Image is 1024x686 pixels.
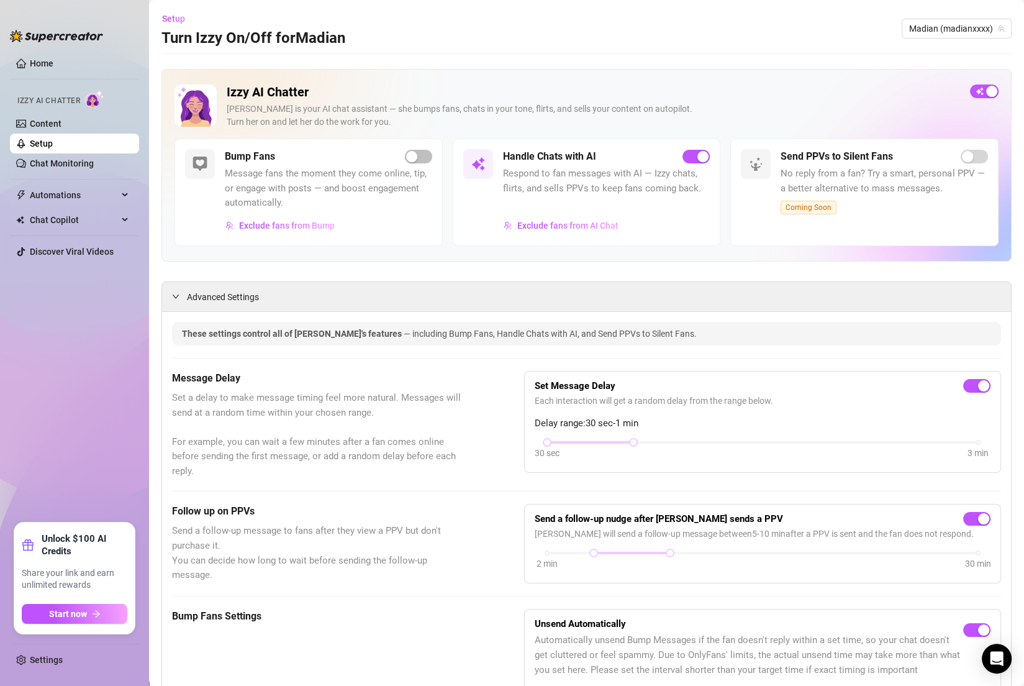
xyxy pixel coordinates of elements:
span: Automatically unsend Bump Messages if the fan doesn't reply within a set time, so your chat doesn... [535,633,963,677]
span: gift [22,539,34,551]
button: Setup [161,9,195,29]
button: Exclude fans from Bump [225,216,335,236]
h5: Bump Fans [225,149,275,164]
span: [PERSON_NAME] will send a follow-up message between 5 - 10 min after a PPV is sent and the fan do... [535,527,990,541]
span: arrow-right [92,610,101,618]
a: Settings [30,655,63,665]
span: Set a delay to make message timing feel more natural. Messages will send at a random time within ... [172,391,462,478]
img: Chat Copilot [16,216,24,224]
button: Exclude fans from AI Chat [503,216,619,236]
h3: Turn Izzy On/Off for Madian [161,29,345,48]
h5: Message Delay [172,371,462,386]
span: Chat Copilot [30,210,118,230]
span: Izzy AI Chatter [17,95,80,107]
span: Respond to fan messages with AI — Izzy chats, flirts, and sells PPVs to keep fans coming back. [503,167,710,196]
span: Automations [30,185,118,205]
a: Setup [30,139,53,149]
span: Advanced Settings [187,290,259,304]
span: Send a follow-up message to fans after they view a PPV but don't purchase it. You can decide how ... [172,524,462,582]
img: svg%3e [225,221,234,230]
div: 30 sec [535,446,560,460]
span: — including Bump Fans, Handle Chats with AI, and Send PPVs to Silent Fans. [404,329,697,339]
strong: Send a follow-up nudge after [PERSON_NAME] sends a PPV [535,513,783,524]
span: thunderbolt [16,190,26,200]
h5: Handle Chats with AI [503,149,596,164]
span: Each interaction will get a random delay from the range below. [535,394,990,408]
span: Madian (madianxxxx) [909,19,1004,38]
div: 30 min [965,557,991,570]
a: Discover Viral Videos [30,247,114,257]
a: Chat Monitoring [30,158,94,168]
h5: Follow up on PPVs [172,504,462,519]
img: logo-BBDzfeDw.svg [10,30,103,42]
span: Message fans the moment they come online, tip, or engage with posts — and boost engagement automa... [225,167,432,211]
strong: Set Message Delay [535,380,615,391]
span: Exclude fans from Bump [239,221,335,231]
span: Start now [49,609,87,619]
span: Setup [162,14,185,24]
div: 2 min [537,557,558,570]
span: Coming Soon [781,201,836,214]
span: team [997,25,1005,32]
div: expanded [172,290,187,303]
img: Izzy AI Chatter [174,85,217,127]
a: Content [30,119,61,129]
button: Start nowarrow-right [22,604,127,624]
a: Home [30,58,53,68]
img: AI Chatter [85,90,104,108]
span: Delay range: 30 sec - 1 min [535,416,990,431]
img: svg%3e [471,157,486,171]
span: expanded [172,293,179,300]
span: These settings control all of [PERSON_NAME]'s features [182,329,404,339]
div: [PERSON_NAME] is your AI chat assistant — she bumps fans, chats in your tone, flirts, and sells y... [227,103,960,129]
div: 3 min [967,446,989,460]
img: svg%3e [748,157,763,171]
h5: Send PPVs to Silent Fans [781,149,893,164]
span: Share your link and earn unlimited rewards [22,567,127,592]
span: Exclude fans from AI Chat [517,221,618,231]
h2: Izzy AI Chatter [227,85,960,100]
h5: Bump Fans Settings [172,609,462,624]
img: svg%3e [193,157,207,171]
strong: Unlock $100 AI Credits [42,533,127,557]
img: svg%3e [504,221,512,230]
strong: Unsend Automatically [535,618,626,629]
span: No reply from a fan? Try a smart, personal PPV — a better alternative to mass messages. [781,167,988,196]
div: Open Intercom Messenger [982,644,1012,674]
